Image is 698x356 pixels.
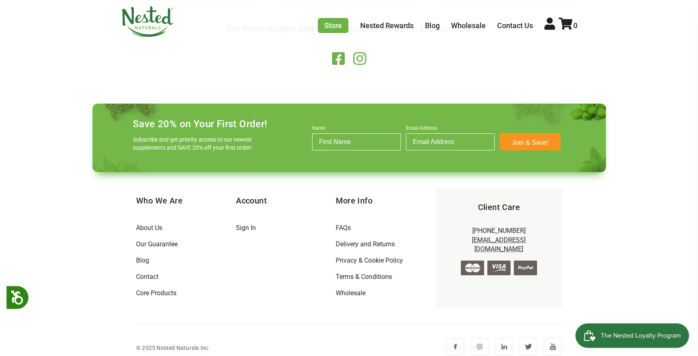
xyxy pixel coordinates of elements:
input: First Name [312,133,401,150]
a: Wholesale [451,21,486,30]
a: [PHONE_NUMBER] [472,227,526,234]
a: Contact [136,273,159,281]
a: Sign In [236,224,256,232]
a: 0 [559,21,577,30]
iframe: Button to open loyalty program pop-up [575,323,690,348]
a: Privacy & Cookie Policy [336,256,403,264]
a: Wholesale [336,289,366,297]
h4: Save 20% on Your First Order! [133,118,267,130]
a: Terms & Conditions [336,273,392,281]
img: credit-cards.png [461,261,537,275]
h5: Account [236,195,336,206]
a: Blog [425,21,440,30]
h5: Client Care [449,201,549,213]
h5: More Info [336,195,436,206]
h5: Who We Are [136,195,236,206]
span: 0 [573,21,577,30]
a: FAQs [336,224,351,232]
p: Subscribe and get priority access to our newest supplements and SAVE 20% off your first order! [133,135,255,152]
button: Join & Save! [500,133,561,150]
div: © 2025 Nested Naturals Inc. [136,343,210,353]
img: Nested Naturals [121,6,174,37]
a: Our Guarantee [136,240,178,248]
label: Name [312,125,401,133]
a: Contact Us [497,21,533,30]
label: Email Address [406,125,495,133]
a: Blog [136,256,149,264]
input: Email Address [406,133,495,150]
a: Core Products [136,289,176,297]
a: About Us [136,224,162,232]
a: Delivery and Returns [336,240,395,248]
a: Store [318,18,348,33]
a: Nested Rewards [360,21,414,30]
a: [EMAIL_ADDRESS][DOMAIN_NAME] [472,236,526,253]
